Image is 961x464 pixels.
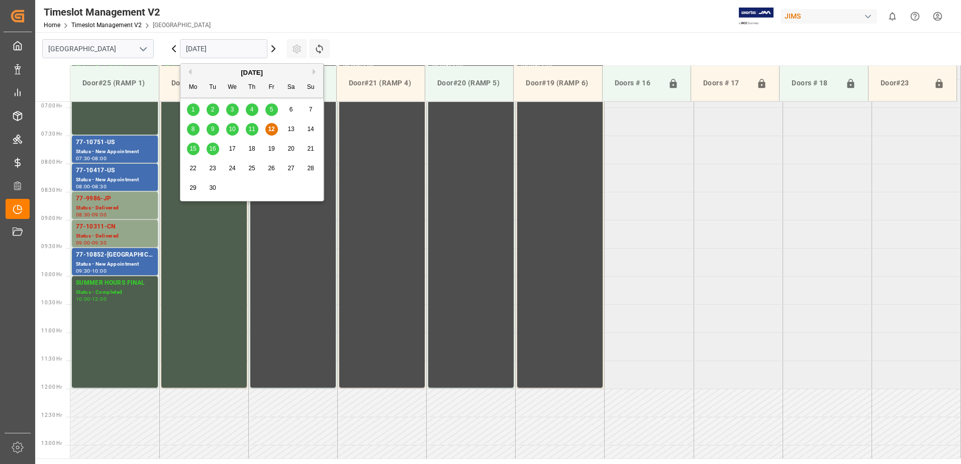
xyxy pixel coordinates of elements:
div: Choose Sunday, September 14th, 2025 [305,123,317,136]
div: Choose Monday, September 1st, 2025 [187,103,200,116]
div: Doors # 17 [699,74,752,93]
div: Timeslot Management V2 [44,5,211,20]
span: 3 [231,106,234,113]
div: 10:00 [76,297,90,301]
div: Choose Wednesday, September 10th, 2025 [226,123,239,136]
span: 07:30 Hr [41,131,62,137]
span: 13:00 Hr [41,440,62,446]
div: Status - Delivered [76,232,154,241]
button: Next Month [313,69,319,75]
span: 11:30 Hr [41,356,62,362]
span: 10 [229,126,235,133]
div: Status - Completed [76,288,154,297]
div: 09:30 [76,269,90,273]
div: - [90,156,92,161]
div: Fr [265,81,278,94]
div: Choose Thursday, September 25th, 2025 [246,162,258,175]
div: 77-10311-CN [76,222,154,232]
span: 19 [268,145,274,152]
span: 25 [248,165,255,172]
span: 12:00 Hr [41,384,62,390]
input: DD.MM.YYYY [180,39,267,58]
div: Choose Wednesday, September 24th, 2025 [226,162,239,175]
span: 30 [209,184,216,191]
span: 10:30 Hr [41,300,62,305]
div: Choose Monday, September 15th, 2025 [187,143,200,155]
div: Choose Wednesday, September 17th, 2025 [226,143,239,155]
div: 12:00 [92,297,107,301]
div: We [226,81,239,94]
div: 77-9986-JP [76,194,154,204]
span: 08:30 Hr [41,187,62,193]
div: Mo [187,81,200,94]
div: Choose Sunday, September 7th, 2025 [305,103,317,116]
span: 23 [209,165,216,172]
div: Choose Tuesday, September 16th, 2025 [207,143,219,155]
div: Door#24 (RAMP 2) [167,74,239,92]
div: Th [246,81,258,94]
div: [DATE] [180,68,323,78]
span: 22 [189,165,196,172]
span: 9 [211,126,215,133]
div: Choose Sunday, September 21st, 2025 [305,143,317,155]
div: - [90,269,92,273]
div: Door#21 (RAMP 4) [345,74,417,92]
div: Choose Tuesday, September 23rd, 2025 [207,162,219,175]
div: 08:30 [76,212,90,217]
span: 28 [307,165,314,172]
div: - [90,184,92,189]
div: Choose Saturday, September 13th, 2025 [285,123,298,136]
span: 09:00 Hr [41,215,62,221]
span: 16 [209,145,216,152]
span: 12 [268,126,274,133]
span: 27 [287,165,294,172]
div: Choose Thursday, September 18th, 2025 [246,143,258,155]
span: 21 [307,145,314,152]
span: 13 [287,126,294,133]
div: Door#20 (RAMP 5) [433,74,505,92]
div: Doors # 16 [611,74,664,93]
span: 20 [287,145,294,152]
span: 08:00 Hr [41,159,62,165]
span: 17 [229,145,235,152]
div: Choose Wednesday, September 3rd, 2025 [226,103,239,116]
div: 10:00 [92,269,107,273]
span: 12:30 Hr [41,412,62,418]
div: month 2025-09 [183,100,321,198]
span: 29 [189,184,196,191]
button: Help Center [904,5,926,28]
span: 14 [307,126,314,133]
div: - [90,297,92,301]
span: 15 [189,145,196,152]
button: open menu [135,41,150,57]
div: - [90,212,92,217]
span: 09:30 Hr [41,244,62,249]
div: 77-10751-US [76,138,154,148]
div: 08:00 [92,156,107,161]
div: 08:30 [92,184,107,189]
div: Choose Saturday, September 27th, 2025 [285,162,298,175]
span: 11 [248,126,255,133]
div: Status - New Appointment [76,148,154,156]
a: Home [44,22,60,29]
button: JIMS [781,7,881,26]
a: Timeslot Management V2 [71,22,142,29]
div: SUMMER HOURS FINAL [76,278,154,288]
span: 1 [191,106,195,113]
span: 18 [248,145,255,152]
div: Door#23 [877,74,930,93]
div: Choose Tuesday, September 2nd, 2025 [207,103,219,116]
div: Door#25 (RAMP 1) [78,74,151,92]
div: Choose Thursday, September 4th, 2025 [246,103,258,116]
div: Choose Friday, September 5th, 2025 [265,103,278,116]
div: Choose Saturday, September 6th, 2025 [285,103,298,116]
input: Type to search/select [42,39,154,58]
div: - [90,241,92,245]
div: 08:00 [76,184,90,189]
div: Choose Friday, September 12th, 2025 [265,123,278,136]
span: 24 [229,165,235,172]
div: Door#19 (RAMP 6) [522,74,594,92]
span: 07:00 Hr [41,103,62,108]
div: Sa [285,81,298,94]
span: 5 [270,106,273,113]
